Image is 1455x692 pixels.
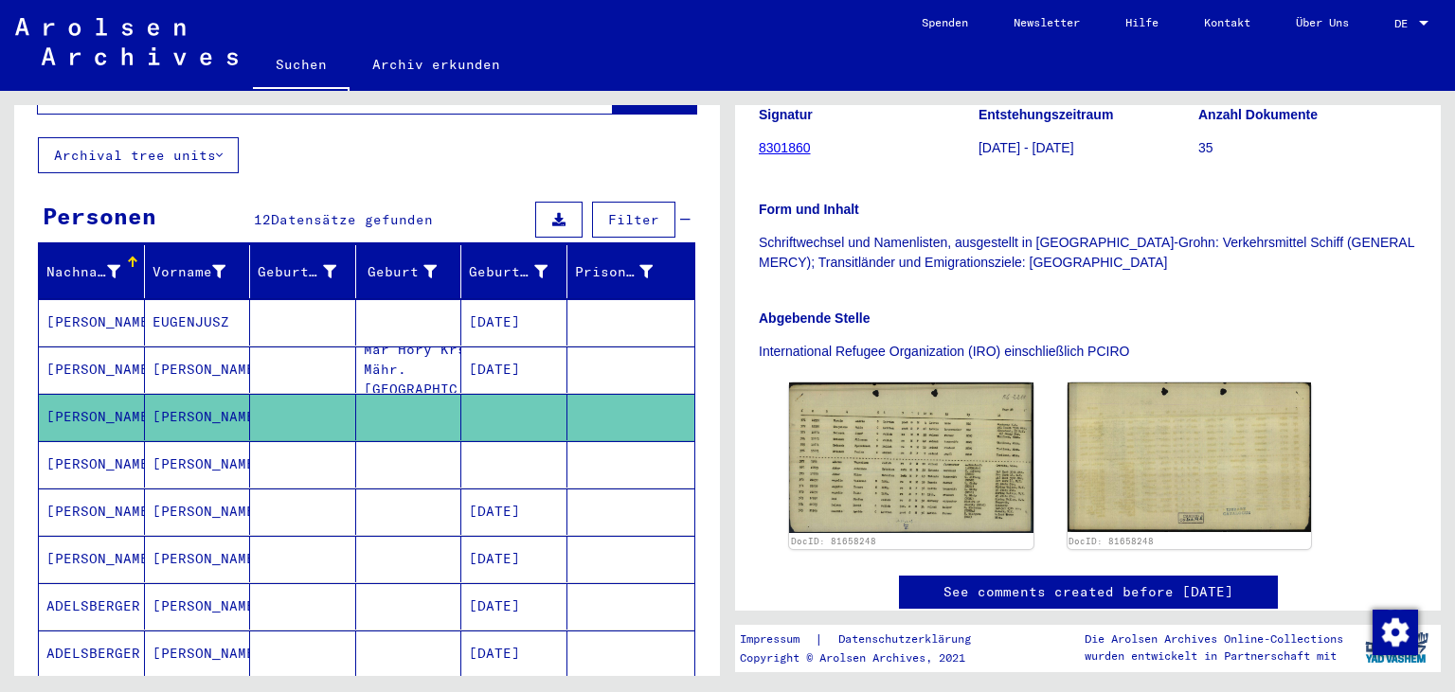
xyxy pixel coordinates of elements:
[254,211,271,228] span: 12
[1198,138,1417,158] p: 35
[575,262,654,282] div: Prisoner #
[39,583,145,630] mat-cell: ADELSBERGER
[791,536,876,546] a: DocID: 81658248
[145,394,251,440] mat-cell: [PERSON_NAME]
[943,582,1233,602] a: See comments created before [DATE]
[1361,624,1432,671] img: yv_logo.png
[145,346,251,393] mat-cell: [PERSON_NAME]
[1198,107,1318,122] b: Anzahl Dokumente
[145,488,251,535] mat-cell: [PERSON_NAME]
[43,199,156,233] div: Personen
[1085,630,1343,648] p: Die Arolsen Archives Online-Collections
[1085,648,1343,665] p: wurden entwickelt in Partnerschaft mit
[823,630,994,649] a: Datenschutzerklärung
[461,536,567,582] mat-cell: [DATE]
[469,257,571,287] div: Geburtsdatum
[145,299,251,346] mat-cell: EUGENJUSZ
[38,137,239,173] button: Archival tree units
[759,311,870,326] b: Abgebende Stelle
[461,245,567,298] mat-header-cell: Geburtsdatum
[39,441,145,488] mat-cell: [PERSON_NAME]
[39,245,145,298] mat-header-cell: Nachname
[46,262,120,282] div: Nachname
[145,245,251,298] mat-header-cell: Vorname
[461,346,567,393] mat-cell: [DATE]
[575,257,677,287] div: Prisoner #
[39,394,145,440] mat-cell: [PERSON_NAME]
[258,257,360,287] div: Geburtsname
[740,649,994,666] p: Copyright © Arolsen Archives, 2021
[740,630,815,649] a: Impressum
[759,202,859,217] b: Form und Inhalt
[469,262,548,282] div: Geburtsdatum
[46,257,144,287] div: Nachname
[979,107,1113,122] b: Entstehungszeitraum
[15,18,238,65] img: Arolsen_neg.svg
[461,488,567,535] mat-cell: [DATE]
[364,257,461,287] div: Geburt‏
[350,42,523,87] a: Archiv erkunden
[153,257,250,287] div: Vorname
[461,630,567,677] mat-cell: [DATE]
[271,211,433,228] span: Datensätze gefunden
[145,536,251,582] mat-cell: [PERSON_NAME]
[356,346,462,393] mat-cell: Mar Hory Krs. Mähr. [GEOGRAPHIC_DATA]
[39,630,145,677] mat-cell: ADELSBERGER
[592,202,675,238] button: Filter
[789,382,1033,533] img: 001.jpg
[608,211,659,228] span: Filter
[145,441,251,488] mat-cell: [PERSON_NAME]
[153,262,226,282] div: Vorname
[250,245,356,298] mat-header-cell: Geburtsname
[740,630,994,649] div: |
[364,262,438,282] div: Geburt‏
[356,245,462,298] mat-header-cell: Geburt‏
[461,299,567,346] mat-cell: [DATE]
[759,140,811,155] a: 8301860
[759,233,1417,273] p: Schriftwechsel und Namenlisten, ausgestellt in [GEOGRAPHIC_DATA]-Grohn: Verkehrsmittel Schiff (GE...
[1394,17,1415,30] span: DE
[759,107,813,122] b: Signatur
[145,583,251,630] mat-cell: [PERSON_NAME]
[759,342,1417,362] p: International Refugee Organization (IRO) einschließlich PCIRO
[253,42,350,91] a: Suchen
[145,630,251,677] mat-cell: [PERSON_NAME]
[39,488,145,535] mat-cell: [PERSON_NAME]
[979,138,1197,158] p: [DATE] - [DATE]
[258,262,336,282] div: Geburtsname
[1069,536,1154,546] a: DocID: 81658248
[461,583,567,630] mat-cell: [DATE]
[39,346,145,393] mat-cell: [PERSON_NAME]
[1373,610,1418,655] img: Zustimmung ändern
[567,245,695,298] mat-header-cell: Prisoner #
[39,299,145,346] mat-cell: [PERSON_NAME]
[39,536,145,582] mat-cell: [PERSON_NAME]
[1068,382,1312,532] img: 002.jpg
